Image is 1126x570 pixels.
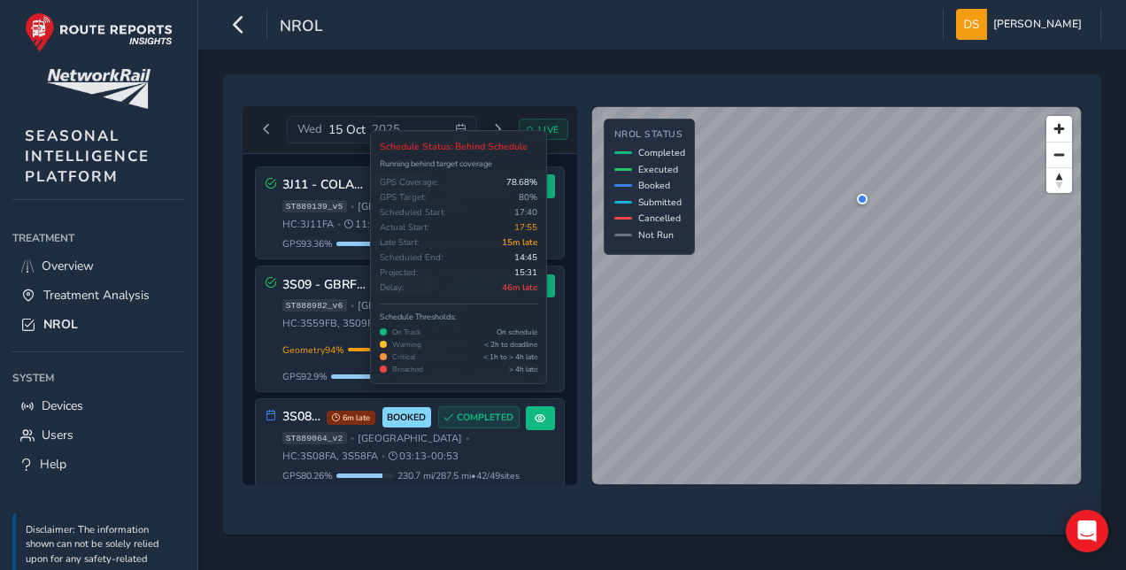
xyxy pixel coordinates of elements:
[282,299,347,312] span: ST888982_v6
[282,218,334,231] span: HC: 3J11FA
[1046,167,1072,193] button: Reset bearing to north
[466,202,469,212] span: •
[389,317,459,330] span: 17:40 - 14:45
[466,434,469,443] span: •
[42,427,73,443] span: Users
[1046,116,1072,142] button: Zoom in
[42,397,83,414] span: Devices
[282,278,366,293] h3: 3S09 - GBRF Manchester West/[GEOGRAPHIC_DATA]
[397,469,520,482] span: 230.7 mi / 287.5 mi • 42 / 49 sites
[25,126,150,187] span: SEASONAL INTELLIGENCE PLATFORM
[538,123,559,136] span: LIVE
[614,129,685,141] h4: NROL Status
[252,119,281,141] button: Previous day
[327,411,375,425] span: 6m late
[382,319,386,328] span: •
[297,121,322,137] span: Wed
[358,432,462,445] span: [GEOGRAPHIC_DATA]
[638,179,670,192] span: Booked
[483,119,513,141] button: Next day
[282,237,333,250] span: GPS 93.36 %
[956,9,987,40] img: diamond-layout
[40,456,66,473] span: Help
[466,301,469,311] span: •
[377,179,426,193] span: EXECUTED
[282,178,366,193] h3: 3J11 - COLAS Lancs & Cumbria
[358,200,462,213] span: [GEOGRAPHIC_DATA]
[12,365,185,391] div: System
[43,316,78,333] span: NROL
[351,301,354,311] span: •
[382,451,385,461] span: •
[638,212,681,225] span: Cancelled
[12,450,185,479] a: Help
[457,278,513,292] span: COMPLETED
[1066,510,1108,552] div: Open Intercom Messenger
[282,370,328,383] span: GPS 92.9 %
[344,218,414,231] span: 11:00 - 07:39
[12,391,185,420] a: Devices
[638,196,682,209] span: Submitted
[377,278,426,292] span: EXECUTED
[1046,142,1072,167] button: Zoom out
[956,9,1088,40] button: [PERSON_NAME]
[12,225,185,251] div: Treatment
[42,258,94,274] span: Overview
[638,163,678,176] span: Executed
[638,228,674,242] span: Not Run
[328,121,366,138] span: 15 Oct
[592,107,1082,485] canvas: Map
[282,469,333,482] span: GPS 80.26 %
[351,202,354,212] span: •
[337,220,341,229] span: •
[358,299,462,312] span: [GEOGRAPHIC_DATA]
[397,370,520,383] span: 180.4 mi / 194.2 mi • 42 / 43 sites
[389,450,459,463] span: 03:13 - 00:53
[282,343,344,357] span: Geometry 94 %
[12,420,185,450] a: Users
[387,411,426,425] span: BOOKED
[47,69,150,109] img: customer logo
[12,310,185,339] a: NROL
[638,146,685,159] span: Completed
[372,121,400,137] span: 2025
[351,434,354,443] span: •
[282,450,378,463] span: HC: 3S08FA, 3S58FA
[282,410,320,425] h3: 3S08 - GBRF [GEOGRAPHIC_DATA]/[GEOGRAPHIC_DATA]
[405,336,520,363] span: 194.2 mi / 207.1 mi • 43 / 45 sites
[397,237,520,250] span: 477.4 mi / 511.4 mi • 43 / 47 sites
[993,9,1082,40] span: [PERSON_NAME]
[12,281,185,310] a: Treatment Analysis
[282,317,379,330] span: HC: 3S59FB, 3S09FA
[25,12,173,52] img: rr logo
[457,179,513,193] span: COMPLETED
[280,15,323,40] span: NROL
[457,411,513,425] span: COMPLETED
[282,200,347,212] span: ST889139_v5
[282,432,347,444] span: ST889064_v2
[12,251,185,281] a: Overview
[43,287,150,304] span: Treatment Analysis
